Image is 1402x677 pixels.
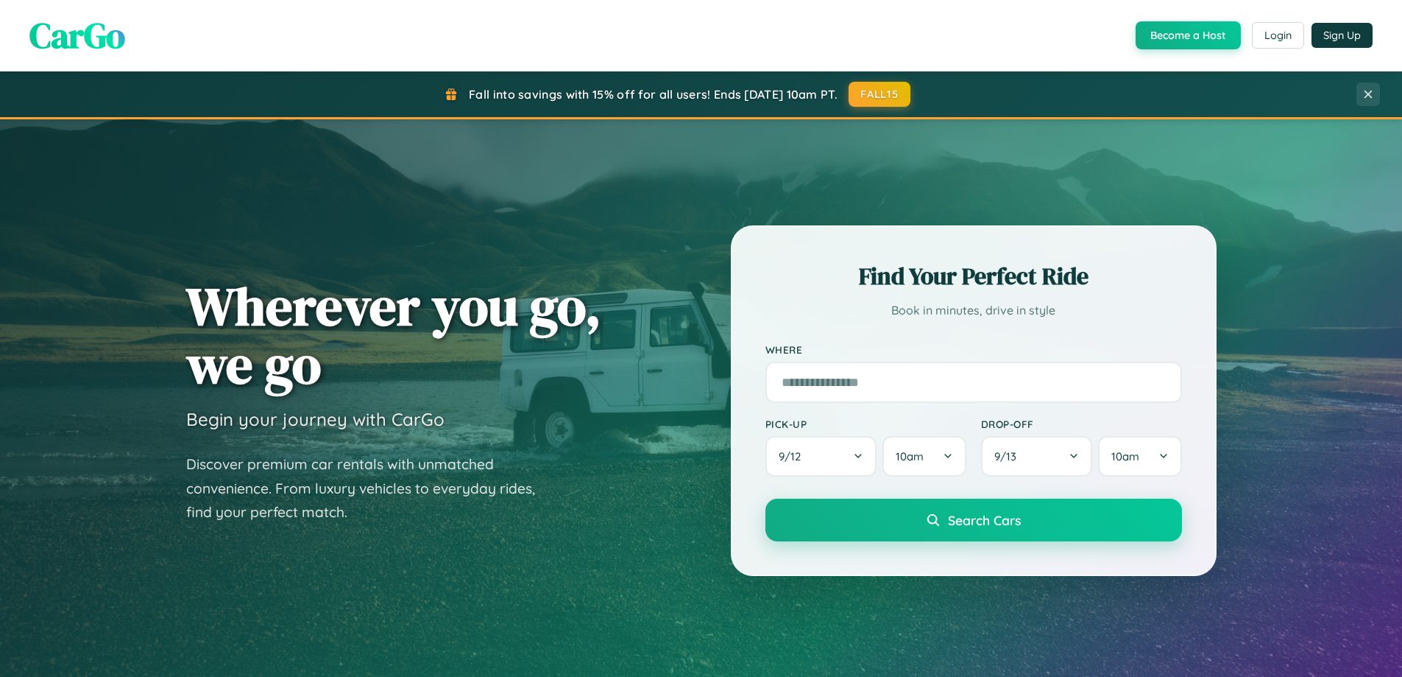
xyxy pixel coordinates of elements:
[765,436,877,477] button: 9/12
[1252,22,1304,49] button: Login
[765,343,1182,356] label: Where
[765,260,1182,292] h2: Find Your Perfect Ride
[765,418,966,430] label: Pick-up
[765,499,1182,541] button: Search Cars
[29,11,125,60] span: CarGo
[469,87,838,102] span: Fall into savings with 15% off for all users! Ends [DATE] 10am PT.
[981,436,1093,477] button: 9/13
[186,452,554,525] p: Discover premium car rentals with unmatched convenience. From luxury vehicles to everyday rides, ...
[882,436,966,477] button: 10am
[1111,449,1139,463] span: 10am
[1098,436,1181,477] button: 10am
[981,418,1182,430] label: Drop-off
[765,300,1182,321] p: Book in minutes, drive in style
[849,82,910,107] button: FALL15
[779,449,808,463] span: 9 / 12
[1136,21,1241,49] button: Become a Host
[948,512,1021,528] span: Search Cars
[186,277,601,393] h1: Wherever you go, we go
[896,449,924,463] span: 10am
[186,408,445,430] h3: Begin your journey with CarGo
[994,449,1024,463] span: 9 / 13
[1311,23,1373,48] button: Sign Up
